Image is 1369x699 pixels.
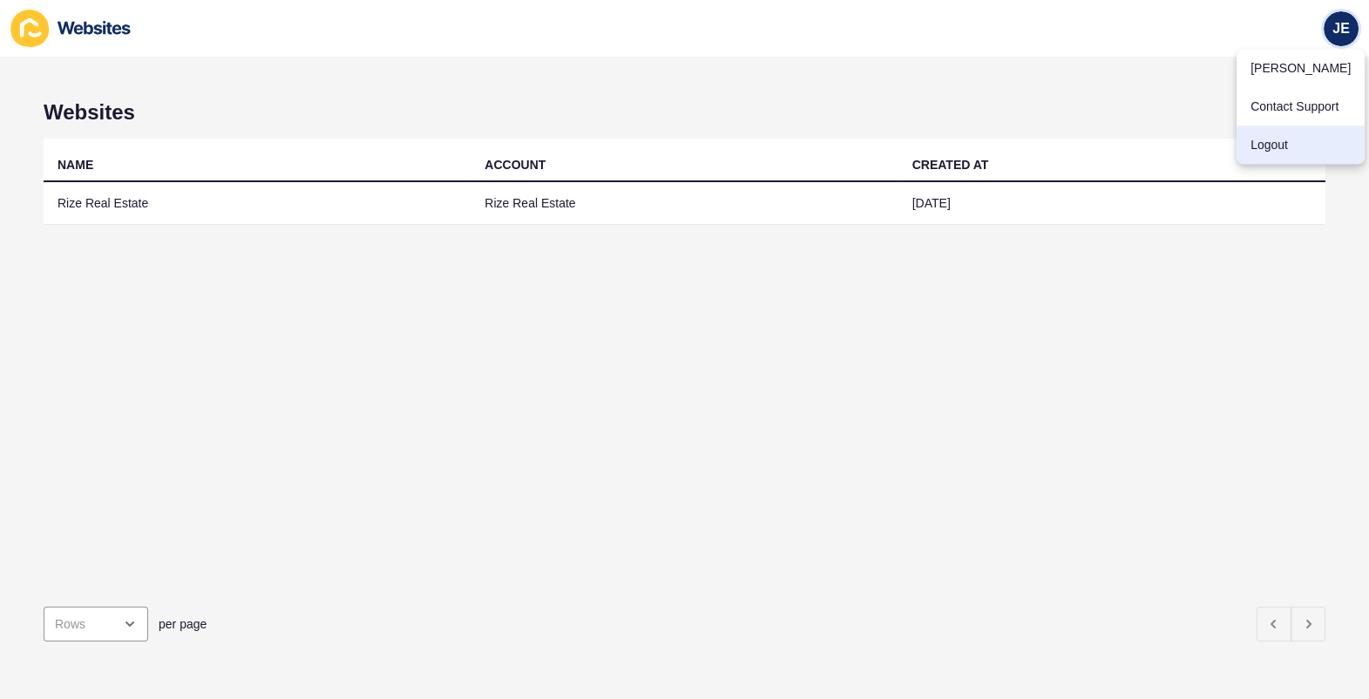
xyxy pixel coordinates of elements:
div: CREATED AT [912,156,989,173]
td: Rize Real Estate [471,182,898,225]
td: [DATE] [898,182,1325,225]
a: Logout [1237,126,1365,164]
td: Rize Real Estate [44,182,471,225]
span: JE [1332,20,1350,37]
h1: Websites [44,100,1325,125]
a: [PERSON_NAME] [1237,49,1365,87]
span: per page [159,615,207,633]
div: NAME [58,156,93,173]
div: ACCOUNT [485,156,546,173]
a: Contact Support [1237,87,1365,126]
div: open menu [44,607,148,641]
